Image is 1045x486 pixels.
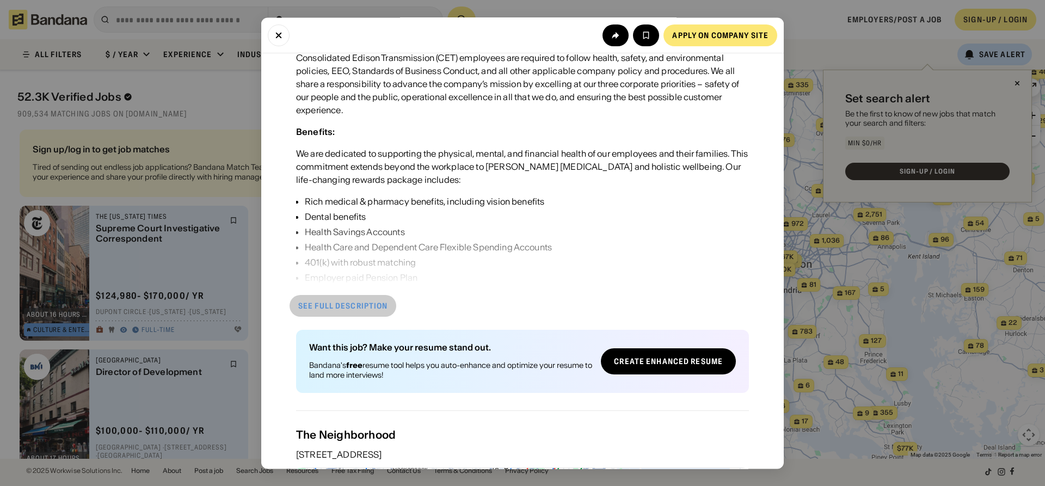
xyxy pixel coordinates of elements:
[614,358,723,365] div: Create Enhanced Resume
[346,360,362,370] b: free
[309,360,592,380] div: Bandana's resume tool helps you auto-enhance and optimize your resume to land more interviews!
[305,271,689,284] div: Employer paid Pension Plan
[298,302,388,310] div: See full description
[296,429,749,442] div: The Neighborhood
[672,31,769,39] div: Apply on company site
[305,241,689,254] div: Health Care and Dependent Care Flexible Spending Accounts
[296,451,749,459] div: [STREET_ADDRESS]
[268,24,290,46] button: Close
[305,225,689,238] div: Health Savings Accounts
[296,147,749,186] div: We are dedicated to supporting the physical, mental, and financial health of our employees and th...
[309,343,592,352] div: Want this job? Make your resume stand out.
[296,38,749,116] div: Consolidated Edison Company of [US_STATE], Inc. (Con Edison), Orange & Rockland Utilities (O&R), ...
[305,195,689,208] div: Rich medical & pharmacy benefits, including vision benefits
[305,256,689,269] div: 401(k) with robust matching
[305,210,689,223] div: Dental benefits
[296,126,335,137] div: Benefits:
